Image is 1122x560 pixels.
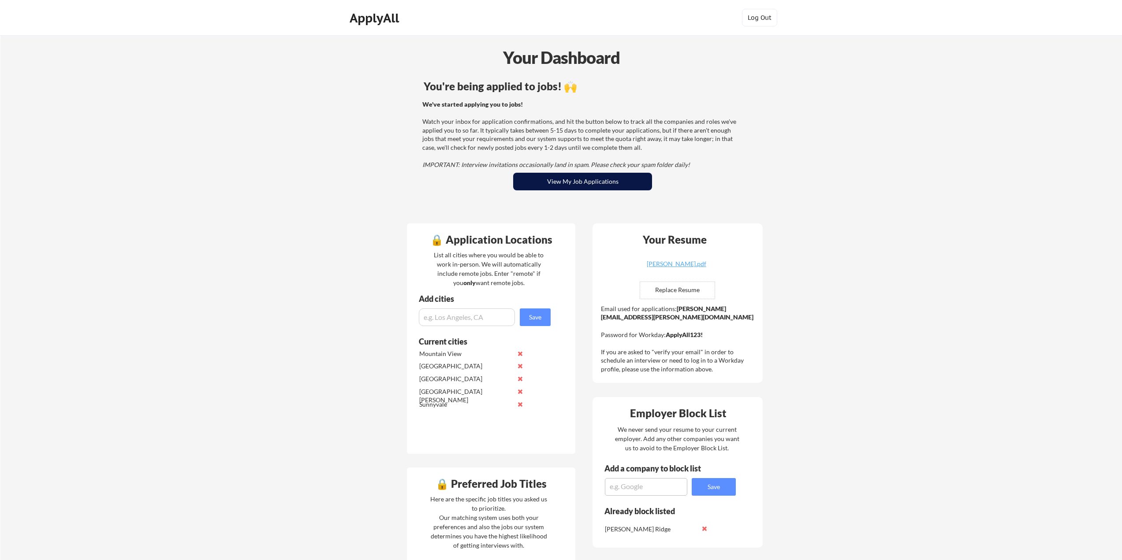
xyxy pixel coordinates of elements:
[419,387,512,404] div: [GEOGRAPHIC_DATA][PERSON_NAME]
[692,478,736,496] button: Save
[419,400,512,409] div: Sunnyvale
[419,337,541,345] div: Current cities
[631,234,718,245] div: Your Resume
[601,305,753,321] strong: [PERSON_NAME][EMAIL_ADDRESS][PERSON_NAME][DOMAIN_NAME]
[666,331,703,338] strong: ApplyAll123!
[428,494,549,550] div: Here are the specific job titles you asked us to prioritize. Our matching system uses both your p...
[742,9,777,26] button: Log Out
[520,308,551,326] button: Save
[422,161,690,168] em: IMPORTANT: Interview invitations occasionally land in spam. Please check your spam folder daily!
[424,81,742,92] div: You're being applied to jobs! 🙌
[1,45,1122,70] div: Your Dashboard
[419,375,512,383] div: [GEOGRAPHIC_DATA]
[350,11,402,26] div: ApplyAll
[601,304,757,374] div: Email used for applications: Password for Workday: If you are asked to "verify your email" in ord...
[419,362,512,371] div: [GEOGRAPHIC_DATA]
[419,349,512,358] div: Mountain View
[605,525,698,534] div: [PERSON_NAME] Ridge
[422,100,740,169] div: Watch your inbox for application confirmations, and hit the button below to track all the compani...
[604,507,724,515] div: Already block listed
[419,308,515,326] input: e.g. Los Angeles, CA
[513,173,652,190] button: View My Job Applications
[624,261,729,267] div: [PERSON_NAME].pdf
[596,408,760,419] div: Employer Block List
[463,279,476,286] strong: only
[624,261,729,274] a: [PERSON_NAME].pdf
[422,100,523,108] strong: We've started applying you to jobs!
[428,250,549,287] div: List all cities where you would be able to work in-person. We will automatically include remote j...
[409,478,573,489] div: 🔒 Preferred Job Titles
[419,295,553,303] div: Add cities
[614,425,740,452] div: We never send your resume to your current employer. Add any other companies you want us to avoid ...
[604,464,715,472] div: Add a company to block list
[409,234,573,245] div: 🔒 Application Locations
